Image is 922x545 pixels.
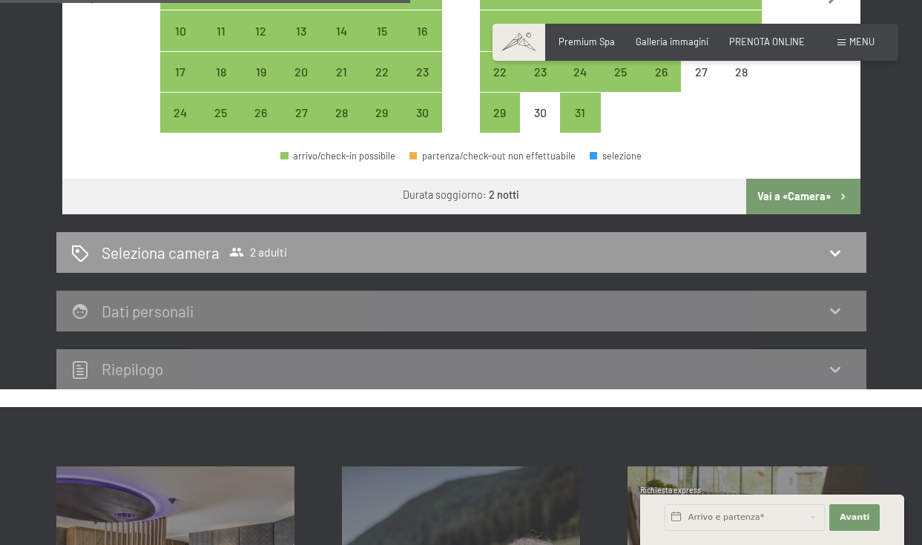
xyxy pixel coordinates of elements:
[323,107,360,144] div: 28
[321,52,361,92] div: arrivo/check-in possibile
[243,66,280,103] div: 19
[160,93,200,133] div: arrivo/check-in possibile
[560,93,600,133] div: Wed Dec 31 2025
[243,25,280,62] div: 12
[402,52,442,92] div: arrivo/check-in possibile
[201,10,241,50] div: arrivo/check-in possibile
[281,52,321,92] div: arrivo/check-in possibile
[562,66,599,103] div: 24
[480,10,520,50] div: Mon Dec 15 2025
[160,52,200,92] div: arrivo/check-in possibile
[241,52,281,92] div: Wed Nov 19 2025
[402,52,442,92] div: Sun Nov 23 2025
[281,93,321,133] div: Thu Nov 27 2025
[323,25,360,62] div: 14
[363,107,401,144] div: 29
[721,10,761,50] div: Sun Dec 21 2025
[560,52,600,92] div: arrivo/check-in possibile
[681,10,721,50] div: Sat Dec 20 2025
[520,10,560,50] div: Tue Dec 16 2025
[560,10,600,50] div: arrivo/check-in possibile
[480,93,520,133] div: arrivo/check-in possibile
[641,10,681,50] div: Fri Dec 19 2025
[362,10,402,50] div: arrivo/check-in possibile
[521,107,559,144] div: 30
[601,52,641,92] div: Thu Dec 25 2025
[480,52,520,92] div: arrivo/check-in possibile
[829,504,880,531] button: Avanti
[162,25,199,62] div: 10
[102,360,163,378] h2: Riepilogo
[681,52,721,92] div: Sat Dec 27 2025
[746,179,860,214] button: Vai a «Camera»
[283,107,320,144] div: 27
[321,93,361,133] div: Fri Nov 28 2025
[840,512,869,523] span: Avanti
[281,10,321,50] div: Thu Nov 13 2025
[281,10,321,50] div: arrivo/check-in possibile
[520,93,560,133] div: arrivo/check-in non effettuabile
[323,66,360,103] div: 21
[520,52,560,92] div: Tue Dec 23 2025
[404,107,441,144] div: 30
[363,25,401,62] div: 15
[409,151,576,161] div: partenza/check-out non effettuabile
[636,36,708,47] a: Galleria immagini
[682,66,720,103] div: 27
[102,302,194,320] h2: Dati personali
[283,25,320,62] div: 13
[590,151,642,161] div: selezione
[280,151,395,161] div: arrivo/check-in possibile
[560,93,600,133] div: arrivo/check-in possibile
[281,93,321,133] div: arrivo/check-in possibile
[520,10,560,50] div: arrivo/check-in possibile
[601,52,641,92] div: arrivo/check-in possibile
[489,188,519,201] b: 2 notti
[849,36,875,47] span: Menu
[160,10,200,50] div: arrivo/check-in possibile
[520,93,560,133] div: Tue Dec 30 2025
[202,25,240,62] div: 11
[201,93,241,133] div: arrivo/check-in possibile
[560,52,600,92] div: Wed Dec 24 2025
[729,36,805,47] a: PRENOTA ONLINE
[243,107,280,144] div: 26
[241,10,281,50] div: arrivo/check-in possibile
[481,66,518,103] div: 22
[229,245,287,260] span: 2 adulti
[562,107,599,144] div: 31
[601,10,641,50] div: Thu Dec 18 2025
[642,66,679,103] div: 26
[363,66,401,103] div: 22
[162,107,199,144] div: 24
[520,52,560,92] div: arrivo/check-in possibile
[404,66,441,103] div: 23
[241,93,281,133] div: Wed Nov 26 2025
[641,10,681,50] div: arrivo/check-in possibile
[241,10,281,50] div: Wed Nov 12 2025
[160,52,200,92] div: Mon Nov 17 2025
[402,93,442,133] div: Sun Nov 30 2025
[241,93,281,133] div: arrivo/check-in possibile
[201,52,241,92] div: Tue Nov 18 2025
[160,10,200,50] div: Mon Nov 10 2025
[241,52,281,92] div: arrivo/check-in possibile
[102,242,220,263] h2: Seleziona camera
[404,25,441,62] div: 16
[202,66,240,103] div: 18
[362,10,402,50] div: Sat Nov 15 2025
[362,52,402,92] div: arrivo/check-in possibile
[641,52,681,92] div: Fri Dec 26 2025
[402,93,442,133] div: arrivo/check-in possibile
[601,10,641,50] div: arrivo/check-in possibile
[681,10,721,50] div: arrivo/check-in possibile
[560,10,600,50] div: Wed Dec 17 2025
[641,52,681,92] div: arrivo/check-in possibile
[721,52,761,92] div: Sun Dec 28 2025
[480,52,520,92] div: Mon Dec 22 2025
[559,36,615,47] a: Premium Spa
[321,10,361,50] div: Fri Nov 14 2025
[640,486,701,495] span: Richiesta express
